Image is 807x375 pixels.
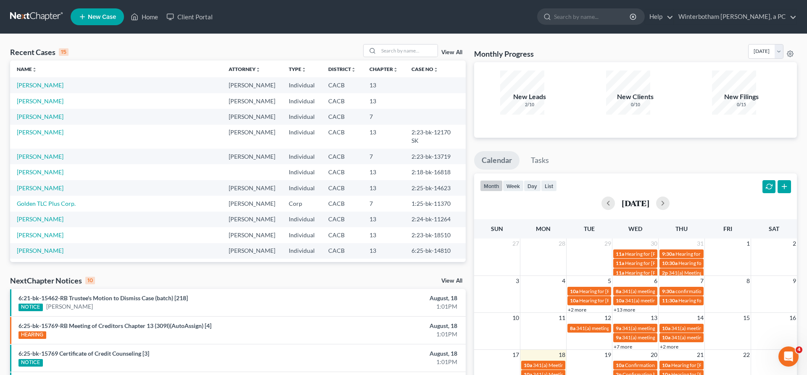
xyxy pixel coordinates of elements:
[363,212,405,227] td: 13
[742,313,751,323] span: 15
[411,66,438,72] a: Case Nounfold_more
[616,251,624,257] span: 11a
[524,180,541,191] button: day
[662,334,670,341] span: 10a
[616,325,621,331] span: 9a
[405,196,466,211] td: 1:25-bk-11370
[32,67,37,72] i: unfold_more
[606,92,665,102] div: New Clients
[17,113,63,120] a: [PERSON_NAME]
[512,350,520,360] span: 17
[625,260,781,266] span: Hearing for [PERSON_NAME] and [PERSON_NAME] [PERSON_NAME]
[604,239,612,249] span: 29
[282,212,322,227] td: Individual
[503,180,524,191] button: week
[769,225,779,232] span: Sat
[322,227,363,243] td: CACB
[796,346,802,353] span: 4
[523,151,556,170] a: Tasks
[792,276,797,286] span: 9
[222,77,282,93] td: [PERSON_NAME]
[46,302,93,311] a: [PERSON_NAME]
[622,288,703,294] span: 341(a) meeting for [PERSON_NAME]
[316,302,457,311] div: 1:01PM
[650,239,658,249] span: 30
[369,66,398,72] a: Chapterunfold_more
[17,97,63,105] a: [PERSON_NAME]
[696,350,704,360] span: 21
[363,243,405,259] td: 13
[650,313,658,323] span: 13
[301,67,306,72] i: unfold_more
[662,297,678,304] span: 11:30a
[282,164,322,180] td: Individual
[662,288,675,294] span: 9:30a
[222,227,282,243] td: [PERSON_NAME]
[579,297,645,304] span: Hearing for [PERSON_NAME]
[316,349,457,358] div: August, 18
[662,325,670,331] span: 10a
[662,251,675,257] span: 9:30a
[282,259,322,283] td: Individual
[561,276,566,286] span: 4
[433,67,438,72] i: unfold_more
[675,288,770,294] span: confirmation hearing for [PERSON_NAME]
[616,288,621,294] span: 8a
[256,67,261,72] i: unfold_more
[363,93,405,109] td: 13
[678,260,744,266] span: Hearing for [PERSON_NAME]
[17,81,63,89] a: [PERSON_NAME]
[625,297,796,304] span: 341(a) meeting for [PERSON_NAME] and [PERSON_NAME] [PERSON_NAME]
[746,276,751,286] span: 8
[85,277,95,284] div: 10
[616,362,624,368] span: 10a
[282,77,322,93] td: Individual
[625,251,781,257] span: Hearing for [PERSON_NAME] and [PERSON_NAME] [PERSON_NAME]
[363,77,405,93] td: 13
[405,212,466,227] td: 2:24-bk-11264
[669,270,750,276] span: 341(a) Meeting for [PERSON_NAME]
[393,67,398,72] i: unfold_more
[662,270,668,276] span: 2p
[322,149,363,164] td: CACB
[322,196,363,211] td: CACB
[500,92,559,102] div: New Leads
[570,297,578,304] span: 10a
[699,276,704,286] span: 7
[17,153,63,160] a: [PERSON_NAME]
[622,334,703,341] span: 341(a) meeting for [PERSON_NAME]
[282,93,322,109] td: Individual
[17,128,63,136] a: [PERSON_NAME]
[17,184,63,191] a: [PERSON_NAME]
[660,344,678,350] a: +2 more
[604,350,612,360] span: 19
[723,225,732,232] span: Fri
[675,225,688,232] span: Thu
[322,259,363,283] td: CACB
[558,239,566,249] span: 28
[282,109,322,124] td: Individual
[222,212,282,227] td: [PERSON_NAME]
[289,66,306,72] a: Typeunfold_more
[645,9,673,24] a: Help
[18,304,43,311] div: NOTICE
[18,294,188,302] a: 6:21-bk-15462-RB Trustee's Motion to Dismiss Case (batch) [218]
[322,212,363,227] td: CACB
[162,9,217,24] a: Client Portal
[322,180,363,196] td: CACB
[604,313,612,323] span: 12
[222,259,282,283] td: [PERSON_NAME]
[671,362,737,368] span: Hearing for [PERSON_NAME]
[515,276,520,286] span: 3
[222,243,282,259] td: [PERSON_NAME]
[778,346,799,367] iframe: Intercom live chat
[491,225,503,232] span: Sun
[282,180,322,196] td: Individual
[328,66,356,72] a: Districtunfold_more
[675,251,791,257] span: Hearing for [PERSON_NAME] and [PERSON_NAME]
[789,313,797,323] span: 16
[653,276,658,286] span: 6
[17,247,63,254] a: [PERSON_NAME]
[351,67,356,72] i: unfold_more
[405,149,466,164] td: 2:23-bk-13719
